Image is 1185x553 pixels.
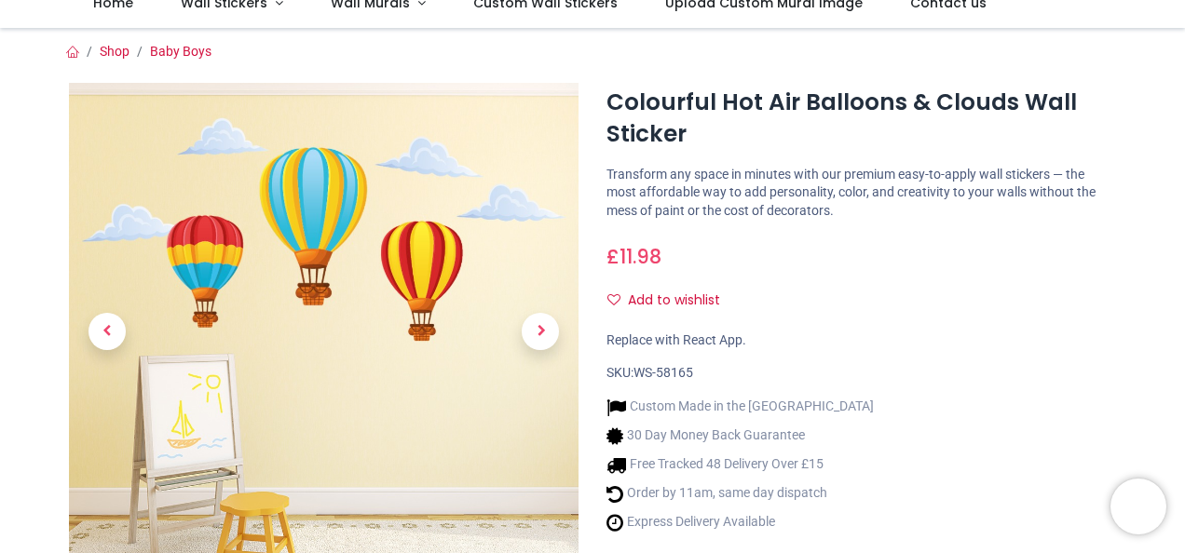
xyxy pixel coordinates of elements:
li: 30 Day Money Back Guarantee [606,426,874,446]
a: Shop [100,44,129,59]
div: Replace with React App. [606,331,1116,350]
span: Next [522,313,559,350]
i: Add to wishlist [607,293,620,306]
a: Next [502,157,579,506]
li: Express Delivery Available [606,513,874,533]
button: Add to wishlistAdd to wishlist [606,285,736,317]
li: Order by 11am, same day dispatch [606,484,874,504]
li: Free Tracked 48 Delivery Over £15 [606,455,874,475]
a: Baby Boys [150,44,211,59]
span: WS-58165 [633,365,693,380]
span: £ [606,243,661,270]
span: 11.98 [620,243,661,270]
li: Custom Made in the [GEOGRAPHIC_DATA] [606,398,874,417]
p: Transform any space in minutes with our premium easy-to-apply wall stickers — the most affordable... [606,166,1116,221]
a: Previous [69,157,145,506]
span: Previous [89,313,126,350]
div: SKU: [606,364,1116,383]
iframe: Brevo live chat [1110,479,1166,534]
h1: Colourful Hot Air Balloons & Clouds Wall Sticker [606,87,1116,151]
